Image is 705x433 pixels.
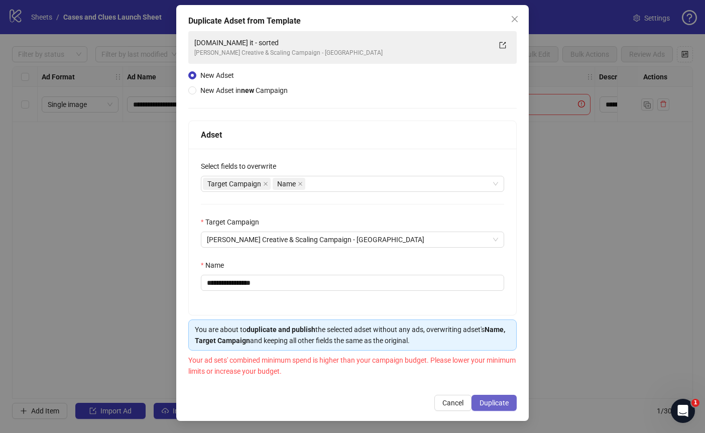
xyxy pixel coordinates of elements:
span: Name [273,178,305,190]
div: [DOMAIN_NAME] it - sorted [194,37,491,48]
button: Cancel [434,395,472,411]
div: [PERSON_NAME] Creative & Scaling Campaign - [GEOGRAPHIC_DATA] [194,48,491,58]
button: Duplicate [472,395,517,411]
span: Target Campaign [207,178,261,189]
div: You are about to the selected adset without any ads, overwriting adset's and keeping all other fi... [195,324,510,346]
span: close [511,15,519,23]
span: Cancel [442,399,463,407]
span: 1 [691,399,699,407]
input: Name [201,275,504,291]
iframe: Intercom live chat [671,399,695,423]
label: Name [201,260,230,271]
label: Target Campaign [201,216,266,228]
span: New Adset in Campaign [200,86,288,94]
span: close [263,181,268,186]
span: New Adset [200,71,234,79]
div: Adset [201,129,504,141]
span: Alice Creative & Scaling Campaign - UK [207,232,498,247]
span: close [298,181,303,186]
strong: duplicate and publish [247,326,315,334]
span: Your ad sets' combined minimum spend is higher than your campaign budget. Please lower your minim... [188,356,516,375]
span: Duplicate [480,399,509,407]
strong: Name, Target Campaign [195,326,505,345]
span: Target Campaign [203,178,271,190]
strong: new [241,86,254,94]
span: Name [277,178,296,189]
div: Duplicate Adset from Template [188,15,517,27]
span: export [499,42,506,49]
label: Select fields to overwrite [201,161,283,172]
button: Close [507,11,523,27]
